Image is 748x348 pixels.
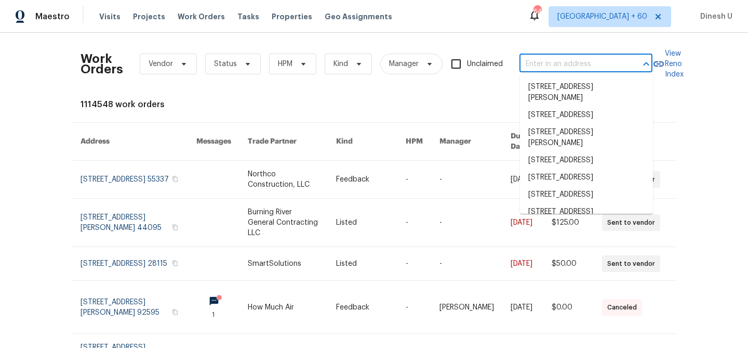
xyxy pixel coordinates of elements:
[696,11,732,22] span: Dinesh U
[431,161,502,199] td: -
[272,11,312,22] span: Properties
[639,57,653,71] button: Close
[81,54,123,74] h2: Work Orders
[170,307,180,317] button: Copy Address
[397,199,431,247] td: -
[397,123,431,161] th: HPM
[520,169,653,186] li: [STREET_ADDRESS]
[239,199,328,247] td: Burning River General Contracting LLC
[328,161,397,199] td: Feedback
[397,161,431,199] td: -
[397,281,431,334] td: -
[35,11,70,22] span: Maestro
[239,123,328,161] th: Trade Partner
[520,124,653,152] li: [STREET_ADDRESS][PERSON_NAME]
[431,247,502,281] td: -
[170,259,180,268] button: Copy Address
[520,203,653,231] li: [STREET_ADDRESS][PERSON_NAME]
[239,247,328,281] td: SmartSolutions
[328,123,397,161] th: Kind
[397,247,431,281] td: -
[520,107,653,124] li: [STREET_ADDRESS]
[278,59,292,69] span: HPM
[328,199,397,247] td: Listed
[328,281,397,334] td: Feedback
[502,123,543,161] th: Due Date
[214,59,237,69] span: Status
[652,48,684,80] a: View Reno Index
[519,56,623,72] input: Enter in an address
[325,11,392,22] span: Geo Assignments
[149,59,173,69] span: Vendor
[557,11,647,22] span: [GEOGRAPHIC_DATA] + 60
[81,99,667,110] div: 1114548 work orders
[431,281,502,334] td: [PERSON_NAME]
[237,13,259,20] span: Tasks
[170,223,180,232] button: Copy Address
[431,199,502,247] td: -
[99,11,121,22] span: Visits
[520,79,653,107] li: [STREET_ADDRESS][PERSON_NAME]
[520,152,653,169] li: [STREET_ADDRESS]
[520,186,653,203] li: [STREET_ADDRESS]
[72,123,188,161] th: Address
[239,161,328,199] td: Northco Construction, LLC
[133,11,165,22] span: Projects
[239,281,328,334] td: How Much Air
[431,123,502,161] th: Manager
[467,59,503,70] span: Unclaimed
[533,6,541,17] div: 647
[333,59,348,69] span: Kind
[389,59,419,69] span: Manager
[328,247,397,281] td: Listed
[178,11,225,22] span: Work Orders
[170,174,180,184] button: Copy Address
[188,123,239,161] th: Messages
